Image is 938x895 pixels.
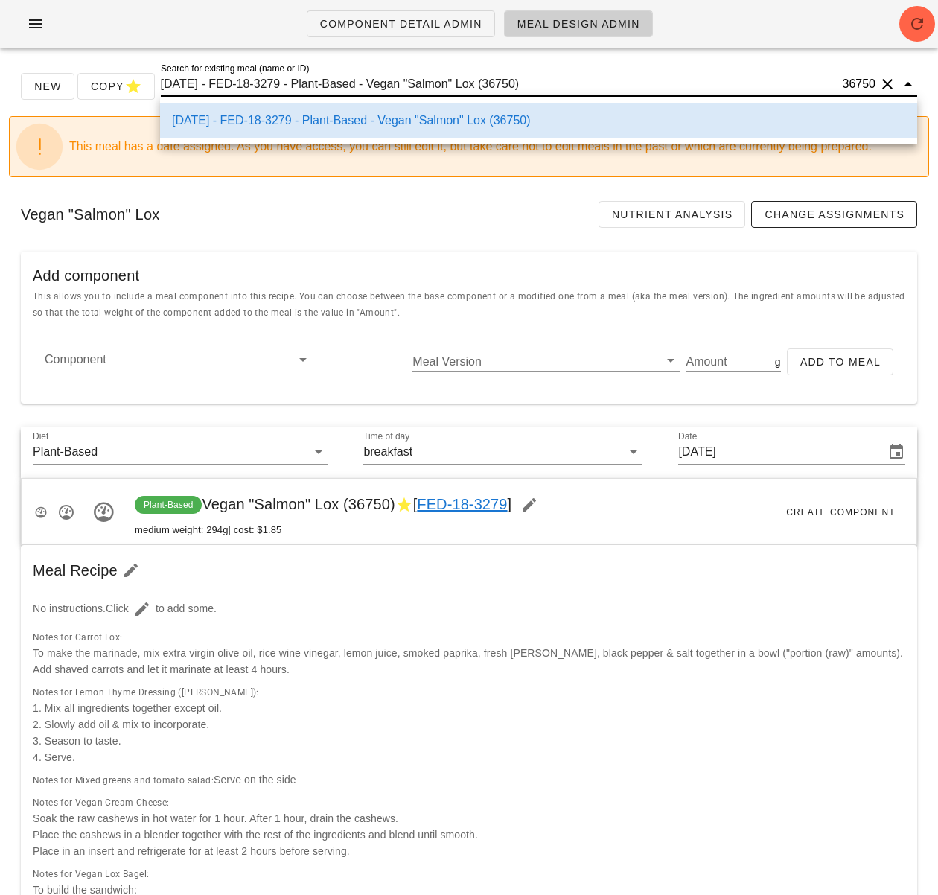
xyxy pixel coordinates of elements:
[172,113,905,127] div: [DATE] - FED-18-3279 - Plant-Based - Vegan "Salmon" Lox (36750)
[678,431,697,442] label: Date
[33,797,170,808] span: Notes for Vegan Cream Cheese:
[144,496,193,514] span: Plant-Based
[33,445,98,459] div: Plant-Based
[69,138,916,156] div: This meal has a date assigned. As you have access, you can still edit it, but take care not to ed...
[517,18,640,30] span: Meal Design Admin
[214,774,296,786] span: Serve on the side
[161,63,309,74] label: Search for existing meal (name or ID)
[776,479,904,546] button: Create Component
[363,440,642,464] div: Time of daybreakfast
[33,687,259,698] span: Notes for Lemon Thyme Dressing ([PERSON_NAME]):
[106,602,217,614] span: Click to add some.
[21,252,917,287] div: Add component
[90,77,142,95] span: Copy
[800,356,881,368] span: Add to Meal
[504,10,653,37] a: Meal Design Admin
[363,431,409,442] label: Time of day
[33,845,350,857] span: Place in an insert and refrigerate for at least 2 hours before serving.
[33,751,75,763] span: 4. Serve.
[33,812,398,824] span: Soak the raw cashews in hot water for 1 hour. After 1 hour, drain the cashews.
[33,775,214,786] span: Notes for Mixed greens and tomato salad:
[417,496,507,512] a: FED-18-3279
[764,208,904,220] span: Change Assignments
[307,10,495,37] a: Component Detail Admin
[785,507,895,517] span: Create Component
[33,869,149,879] span: Notes for Vegan Lox Bagel:
[319,18,482,30] span: Component Detail Admin
[412,351,680,371] div: Meal Version
[33,663,290,675] span: Add shaved carrots and let it marinate at least 4 hours.
[24,587,914,631] div: No instructions.
[135,496,547,512] span: Vegan "Salmon" Lox (36750)
[840,77,876,92] div: 36750
[413,496,512,512] span: [ ]
[772,351,781,371] div: g
[611,208,733,220] span: Nutrient Analysis
[33,80,62,92] span: New
[33,440,328,464] div: DietPlant-Based
[33,291,905,318] span: This allows you to include a meal component into this recipe. You can choose between the base com...
[33,647,903,659] span: To make the marinade, mix extra virgin olive oil, rice wine vinegar, lemon juice, smoked paprika,...
[135,523,228,538] span: medium weight: 294g
[21,73,74,100] button: New
[599,201,746,228] a: Nutrient Analysis
[9,189,929,240] div: Vegan "Salmon" Lox
[77,73,155,100] button: Copy
[363,445,412,459] div: breakfast
[33,829,478,841] span: Place the cashews in a blender together with the rest of the ingredients and blend until smooth.
[751,201,917,228] a: Change Assignments
[33,702,222,714] span: 1. Mix all ingredients together except oil.
[33,735,121,747] span: 3. Season to taste.
[787,348,893,375] button: Add to Meal
[161,72,840,96] input: Search for a meal
[21,545,917,596] div: Meal Recipe
[33,719,209,730] span: 2. Slowly add oil & mix to incorporate.
[33,632,122,643] span: Notes for Carrot Lox:
[228,523,281,538] span: | cost: $1.85
[33,431,48,442] label: Diet
[878,75,896,93] button: Clear Search for existing meal (name or ID)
